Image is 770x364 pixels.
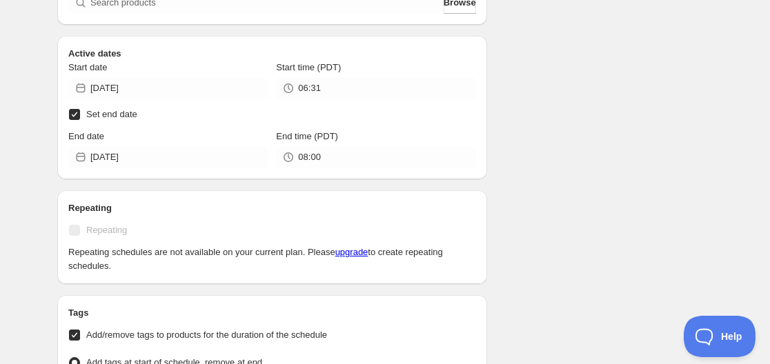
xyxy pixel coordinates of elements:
[68,201,476,215] h2: Repeating
[68,47,476,61] h2: Active dates
[68,245,476,273] p: Repeating schedules are not available on your current plan. Please to create repeating schedules.
[68,131,104,141] span: End date
[684,316,756,357] iframe: Toggle Customer Support
[86,225,127,235] span: Repeating
[276,131,338,141] span: End time (PDT)
[86,330,327,340] span: Add/remove tags to products for the duration of the schedule
[68,62,107,72] span: Start date
[335,247,368,257] a: upgrade
[86,109,137,119] span: Set end date
[68,306,476,320] h2: Tags
[276,62,341,72] span: Start time (PDT)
